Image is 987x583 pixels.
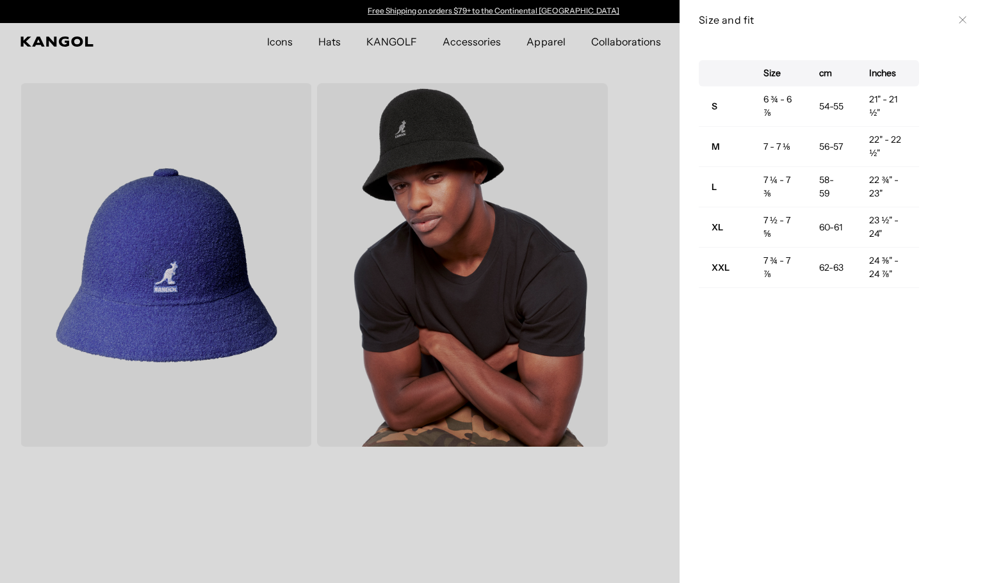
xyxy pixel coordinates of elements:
td: 54-55 [806,86,857,127]
strong: XXL [712,262,730,273]
strong: XL [712,221,723,233]
td: 7 ½ - 7 ⅝ [751,207,806,248]
strong: S [712,100,717,112]
td: 7 ¼ - 7 ⅜ [751,167,806,207]
td: 24 ⅜" - 24 ⅞" [856,248,919,288]
h3: Size and fit [699,13,952,27]
th: Inches [856,60,919,86]
strong: L [712,181,717,193]
th: cm [806,60,857,86]
td: 6 ¾ - 6 ⅞ [751,86,806,127]
strong: M [712,141,720,152]
td: 7 - 7 ⅛ [751,127,806,167]
td: 23 ½" - 24" [856,207,919,248]
td: 58-59 [806,167,857,207]
td: 22 ¾" - 23" [856,167,919,207]
td: 60-61 [806,207,857,248]
th: Size [751,60,806,86]
td: 7 ¾ - 7 ⅞ [751,248,806,288]
td: 21" - 21 ½" [856,86,919,127]
td: 62-63 [806,248,857,288]
td: 56-57 [806,127,857,167]
td: 22" - 22 ½" [856,127,919,167]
